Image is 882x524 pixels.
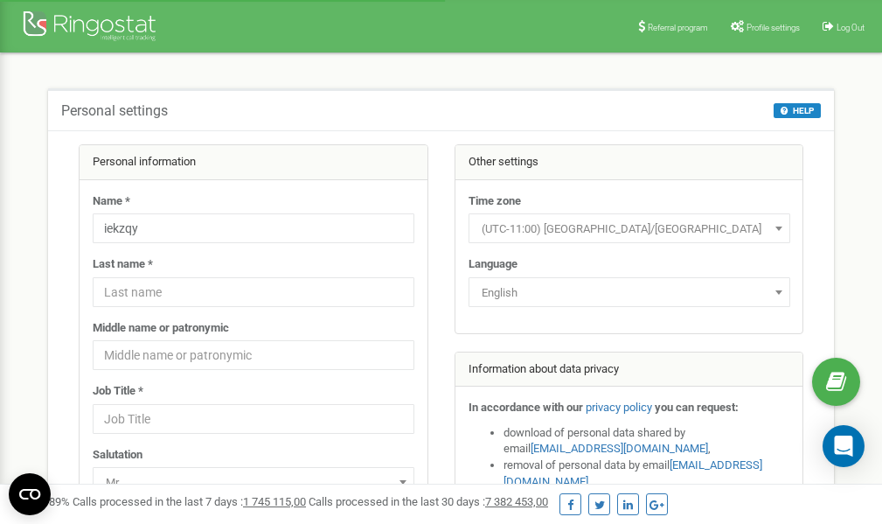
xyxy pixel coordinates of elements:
[93,467,414,497] span: Mr.
[243,495,306,508] u: 1 745 115,00
[469,193,521,210] label: Time zone
[475,281,784,305] span: English
[93,383,143,400] label: Job Title *
[93,320,229,337] label: Middle name or patronymic
[93,213,414,243] input: Name
[61,103,168,119] h5: Personal settings
[99,471,408,495] span: Mr.
[531,442,708,455] a: [EMAIL_ADDRESS][DOMAIN_NAME]
[469,401,583,414] strong: In accordance with our
[837,23,865,32] span: Log Out
[586,401,652,414] a: privacy policy
[73,495,306,508] span: Calls processed in the last 7 days :
[747,23,800,32] span: Profile settings
[469,256,517,273] label: Language
[469,213,790,243] span: (UTC-11:00) Pacific/Midway
[93,404,414,434] input: Job Title
[309,495,548,508] span: Calls processed in the last 30 days :
[504,425,790,458] li: download of personal data shared by email ,
[655,401,739,414] strong: you can request:
[455,145,803,180] div: Other settings
[93,277,414,307] input: Last name
[475,217,784,241] span: (UTC-11:00) Pacific/Midway
[504,458,790,490] li: removal of personal data by email ,
[823,425,865,467] div: Open Intercom Messenger
[455,353,803,388] div: Information about data privacy
[93,447,142,464] label: Salutation
[469,277,790,307] span: English
[93,340,414,370] input: Middle name or patronymic
[93,256,153,273] label: Last name *
[93,193,130,210] label: Name *
[9,473,51,515] button: Open CMP widget
[648,23,708,32] span: Referral program
[774,103,821,118] button: HELP
[80,145,427,180] div: Personal information
[485,495,548,508] u: 7 382 453,00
